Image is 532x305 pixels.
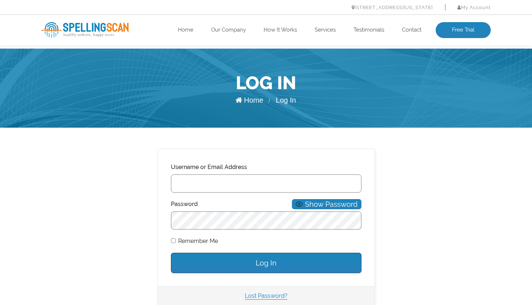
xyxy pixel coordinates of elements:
span: Show Password [305,201,357,208]
input: Remember Me [171,238,176,243]
label: Username or Email Address [171,162,361,172]
label: Remember Me [171,236,218,246]
button: Show Password [292,199,361,209]
h1: Log In [42,70,491,96]
label: Password [171,199,290,209]
span: / [268,98,270,104]
input: Log In [171,253,361,273]
a: Home [235,96,263,104]
a: Lost Password? [245,292,288,299]
span: Log In [276,96,296,104]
